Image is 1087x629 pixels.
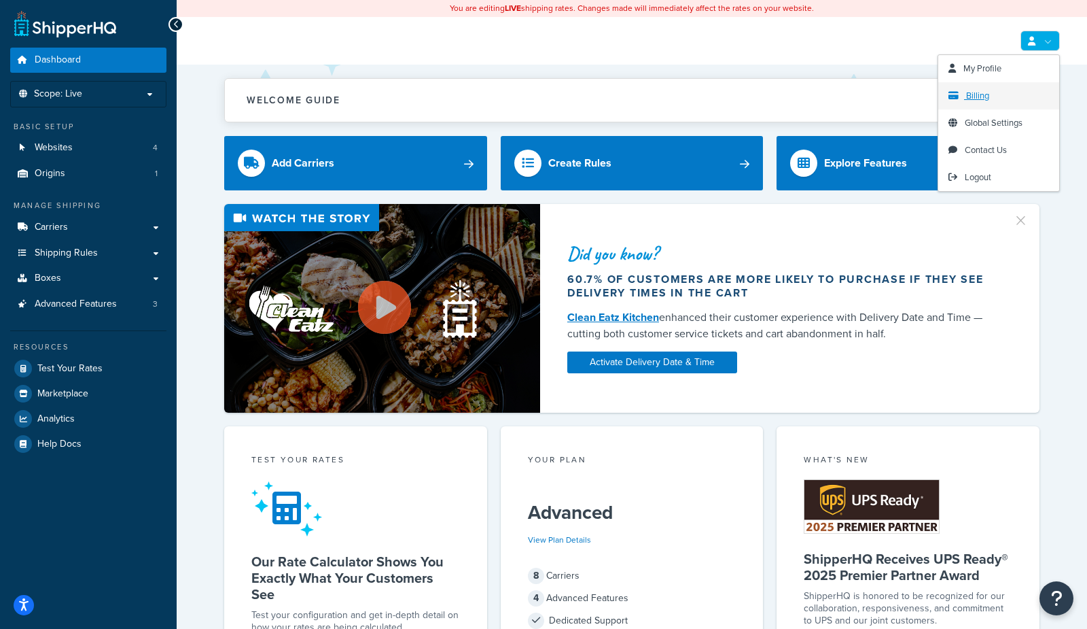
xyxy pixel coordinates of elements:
div: Create Rules [548,154,611,173]
a: Billing [938,82,1059,109]
p: ShipperHQ is honored to be recognized for our collaboration, responsiveness, and commitment to UP... [804,590,1012,627]
a: Marketplace [10,381,166,406]
a: Global Settings [938,109,1059,137]
span: 3 [153,299,158,310]
span: Test Your Rates [37,363,103,375]
a: Shipping Rules [10,241,166,266]
div: Basic Setup [10,121,166,133]
a: My Profile [938,55,1059,82]
button: Open Resource Center [1039,581,1073,615]
li: Origins [10,161,166,186]
a: Carriers [10,215,166,240]
a: Contact Us [938,137,1059,164]
span: Boxes [35,273,61,284]
a: Activate Delivery Date & Time [567,352,737,373]
a: Analytics [10,407,166,431]
a: Help Docs [10,432,166,456]
a: Add Carriers [224,136,487,190]
span: Scope: Live [34,88,82,100]
a: Logout [938,164,1059,191]
b: LIVE [505,2,521,14]
span: Logout [965,171,991,184]
div: Your Plan [528,454,736,469]
span: 8 [528,568,544,584]
a: Origins1 [10,161,166,186]
h2: Welcome Guide [247,95,340,105]
span: 4 [528,590,544,607]
div: Carriers [528,566,736,585]
span: Analytics [37,413,75,425]
button: Welcome Guide [225,79,1039,122]
span: Help Docs [37,439,82,450]
span: 1 [155,168,158,180]
h5: Our Rate Calculator Shows You Exactly What Your Customers See [251,554,460,602]
span: Advanced Features [35,299,117,310]
span: Carriers [35,222,68,233]
span: Dashboard [35,54,81,66]
h5: ShipperHQ Receives UPS Ready® 2025 Premier Partner Award [804,551,1012,583]
span: Contact Us [965,143,1007,156]
a: Explore Features [777,136,1039,190]
div: Add Carriers [272,154,334,173]
div: What's New [804,454,1012,469]
div: 60.7% of customers are more likely to purchase if they see delivery times in the cart [567,273,997,300]
li: Advanced Features [10,292,166,317]
a: Boxes [10,266,166,291]
a: View Plan Details [528,534,591,546]
li: Websites [10,135,166,160]
span: 4 [153,142,158,154]
span: Global Settings [965,116,1022,129]
div: Test your rates [251,454,460,469]
span: Origins [35,168,65,180]
span: My Profile [963,62,1001,75]
span: Billing [966,89,989,102]
div: Explore Features [824,154,907,173]
div: Resources [10,341,166,353]
img: Video thumbnail [224,204,540,413]
a: Create Rules [501,136,764,190]
a: Websites4 [10,135,166,160]
span: Marketplace [37,388,88,400]
div: Manage Shipping [10,200,166,211]
div: Advanced Features [528,589,736,608]
span: Shipping Rules [35,248,98,259]
a: Clean Eatz Kitchen [567,309,659,325]
a: Dashboard [10,48,166,73]
h5: Advanced [528,502,736,524]
div: enhanced their customer experience with Delivery Date and Time — cutting both customer service ti... [567,309,997,342]
a: Test Your Rates [10,356,166,381]
span: Websites [35,142,73,154]
div: Did you know? [567,244,997,263]
a: Advanced Features3 [10,292,166,317]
